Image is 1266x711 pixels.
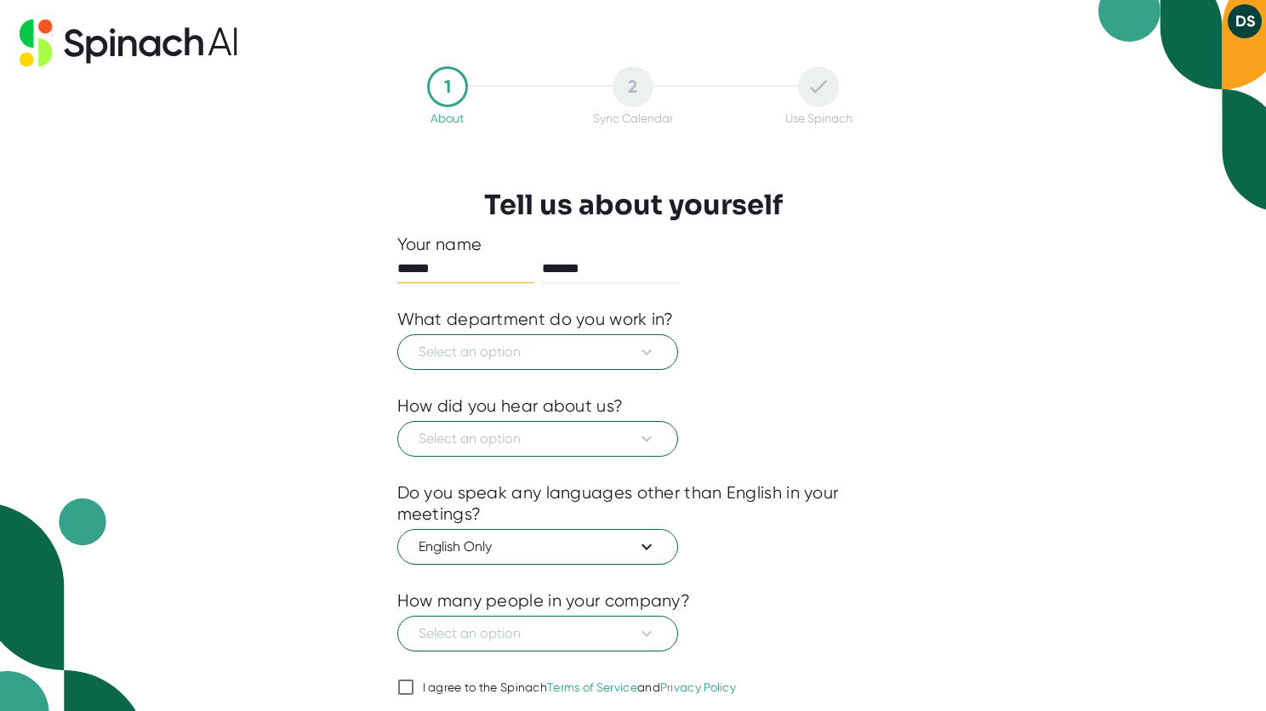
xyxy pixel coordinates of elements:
div: Sync Calendar [593,111,673,125]
button: DS [1228,4,1262,38]
span: English Only [419,537,657,557]
div: I agree to the Spinach and [423,680,737,696]
h3: Tell us about yourself [484,189,783,221]
a: Terms of Service [547,680,637,694]
div: How did you hear about us? [397,395,624,417]
div: Your name [397,234,870,255]
button: Select an option [397,421,678,457]
div: How many people in your company? [397,590,691,611]
button: Select an option [397,616,678,651]
div: Do you speak any languages other than English in your meetings? [397,482,870,525]
span: Select an option [419,623,657,644]
div: 2 [613,66,653,107]
div: Use Spinach [785,111,853,125]
button: Select an option [397,334,678,370]
button: English Only [397,529,678,565]
span: Select an option [419,429,657,449]
span: Select an option [419,342,657,362]
div: 1 [427,66,468,107]
div: About [431,111,464,125]
a: Privacy Policy [660,680,736,694]
div: What department do you work in? [397,309,674,330]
